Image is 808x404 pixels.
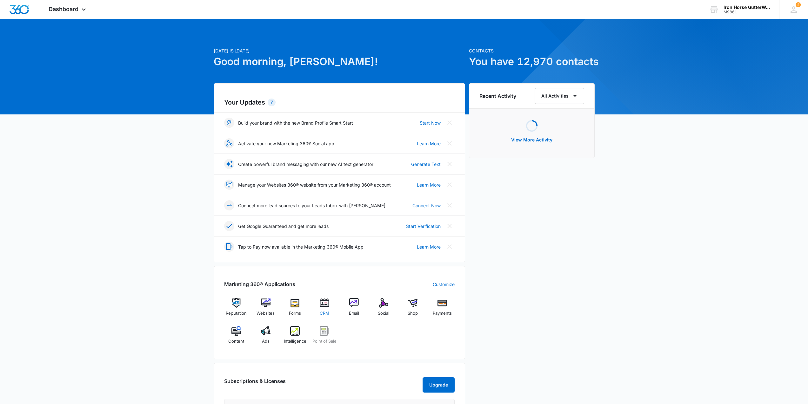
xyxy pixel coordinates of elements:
[444,242,455,252] button: Close
[401,298,425,321] a: Shop
[444,159,455,169] button: Close
[433,281,455,288] a: Customize
[378,310,389,317] span: Social
[238,202,385,209] p: Connect more lead sources to your Leads Inbox with [PERSON_NAME]
[417,140,441,147] a: Learn More
[469,54,595,69] h1: You have 12,970 contacts
[238,243,364,250] p: Tap to Pay now available in the Marketing 360® Mobile App
[238,140,334,147] p: Activate your new Marketing 360® Social app
[342,298,366,321] a: Email
[796,2,801,7] div: notifications count
[262,338,270,345] span: Ads
[505,132,559,147] button: View More Activity
[312,298,337,321] a: CRM
[433,310,452,317] span: Payments
[224,280,295,288] h2: Marketing 360® Applications
[724,5,770,10] div: account name
[283,326,307,349] a: Intelligence
[430,298,455,321] a: Payments
[224,326,249,349] a: Content
[444,118,455,128] button: Close
[224,377,286,390] h2: Subscriptions & Licenses
[238,181,391,188] p: Manage your Websites 360® website from your Marketing 360® account
[228,338,244,345] span: Content
[469,47,595,54] p: Contacts
[535,88,584,104] button: All Activities
[257,310,275,317] span: Websites
[214,47,465,54] p: [DATE] is [DATE]
[312,338,337,345] span: Point of Sale
[312,326,337,349] a: Point of Sale
[253,326,278,349] a: Ads
[283,298,307,321] a: Forms
[406,223,441,229] a: Start Verification
[417,181,441,188] a: Learn More
[214,54,465,69] h1: Good morning, [PERSON_NAME]!
[284,338,306,345] span: Intelligence
[408,310,418,317] span: Shop
[253,298,278,321] a: Websites
[320,310,329,317] span: CRM
[49,6,78,12] span: Dashboard
[224,298,249,321] a: Reputation
[238,120,353,126] p: Build your brand with the new Brand Profile Smart Start
[238,161,373,168] p: Create powerful brand messaging with our new AI text generator
[417,243,441,250] a: Learn More
[224,98,455,107] h2: Your Updates
[412,202,441,209] a: Connect Now
[238,223,329,229] p: Get Google Guaranteed and get more leads
[724,10,770,14] div: account id
[349,310,359,317] span: Email
[423,377,455,393] button: Upgrade
[226,310,247,317] span: Reputation
[796,2,801,7] span: 2
[444,180,455,190] button: Close
[444,200,455,210] button: Close
[289,310,301,317] span: Forms
[444,138,455,148] button: Close
[371,298,396,321] a: Social
[411,161,441,168] a: Generate Text
[420,120,441,126] a: Start Now
[268,99,276,106] div: 7
[479,92,516,100] h6: Recent Activity
[444,221,455,231] button: Close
